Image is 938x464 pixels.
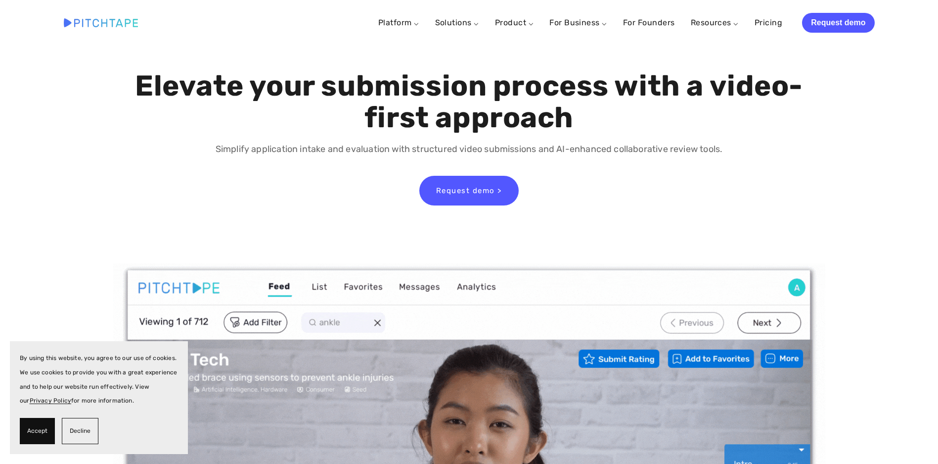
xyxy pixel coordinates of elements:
[755,14,782,32] a: Pricing
[64,18,138,27] img: Pitchtape | Video Submission Management Software
[30,397,72,404] a: Privacy Policy
[495,18,534,27] a: Product ⌵
[27,424,47,438] span: Accept
[133,142,805,156] p: Simplify application intake and evaluation with structured video submissions and AI-enhanced coll...
[549,18,607,27] a: For Business ⌵
[419,176,519,206] a: Request demo >
[10,341,188,454] section: Cookie banner
[378,18,419,27] a: Platform ⌵
[20,351,178,408] p: By using this website, you agree to our use of cookies. We use cookies to provide you with a grea...
[133,70,805,134] h1: Elevate your submission process with a video-first approach
[691,18,739,27] a: Resources ⌵
[20,418,55,444] button: Accept
[802,13,874,33] a: Request demo
[623,14,675,32] a: For Founders
[62,418,98,444] button: Decline
[70,424,90,438] span: Decline
[435,18,479,27] a: Solutions ⌵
